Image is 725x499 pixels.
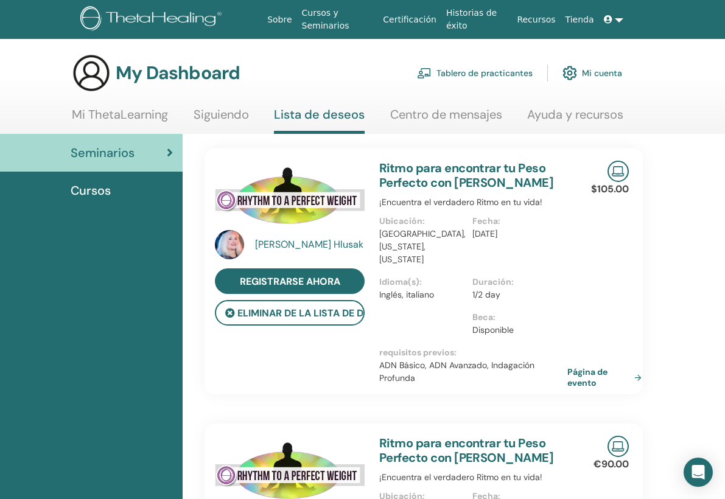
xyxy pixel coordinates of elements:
[71,181,111,200] span: Cursos
[608,436,629,457] img: Live Online Seminar
[80,6,226,33] img: logo.png
[684,458,713,487] div: Open Intercom Messenger
[379,276,465,288] p: Idioma(s) :
[297,2,379,37] a: Cursos y Seminarios
[472,288,558,301] p: 1/2 day
[472,276,558,288] p: Duración :
[215,300,365,326] button: Eliminar de la lista de deseos
[594,457,629,472] p: €90.00
[274,107,365,134] a: Lista de deseos
[262,9,296,31] a: Sobre
[379,346,566,359] p: requisitos previos :
[567,366,646,388] a: Página de evento
[215,230,244,259] img: default.jpg
[379,435,553,466] a: Ritmo para encontrar tu Peso Perfecto con [PERSON_NAME]
[512,9,560,31] a: Recursos
[215,268,365,294] a: registrarse ahora
[72,54,111,92] img: generic-user-icon.jpg
[379,228,465,266] p: [GEOGRAPHIC_DATA], [US_STATE], [US_STATE]
[379,215,465,228] p: Ubicación :
[608,161,629,182] img: Live Online Seminar
[255,237,368,252] a: [PERSON_NAME] Hlusak
[472,311,558,324] p: Beca :
[71,144,135,162] span: Seminarios
[562,63,577,83] img: cog.svg
[472,228,558,240] p: [DATE]
[472,215,558,228] p: Fecha :
[72,107,168,131] a: Mi ThetaLearning
[441,2,512,37] a: Historias de éxito
[194,107,249,131] a: Siguiendo
[379,359,566,385] p: ADN Básico, ADN Avanzado, Indagación Profunda
[215,161,365,234] img: Ritmo para encontrar tu Peso Perfecto
[379,196,566,209] p: ¡Encuentra el verdadero Ritmo en tu vida!
[378,9,441,31] a: Certificación
[379,288,465,301] p: Inglés, italiano
[562,60,622,86] a: Mi cuenta
[417,60,533,86] a: Tablero de practicantes
[240,275,340,288] span: registrarse ahora
[379,160,553,190] a: Ritmo para encontrar tu Peso Perfecto con [PERSON_NAME]
[561,9,599,31] a: Tienda
[417,68,432,79] img: chalkboard-teacher.svg
[379,471,566,484] p: ¡Encuentra el verdadero Ritmo en tu vida!
[527,107,623,131] a: Ayuda y recursos
[591,182,629,197] p: $105.00
[116,62,240,84] h3: My Dashboard
[390,107,502,131] a: Centro de mensajes
[472,324,558,337] p: Disponible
